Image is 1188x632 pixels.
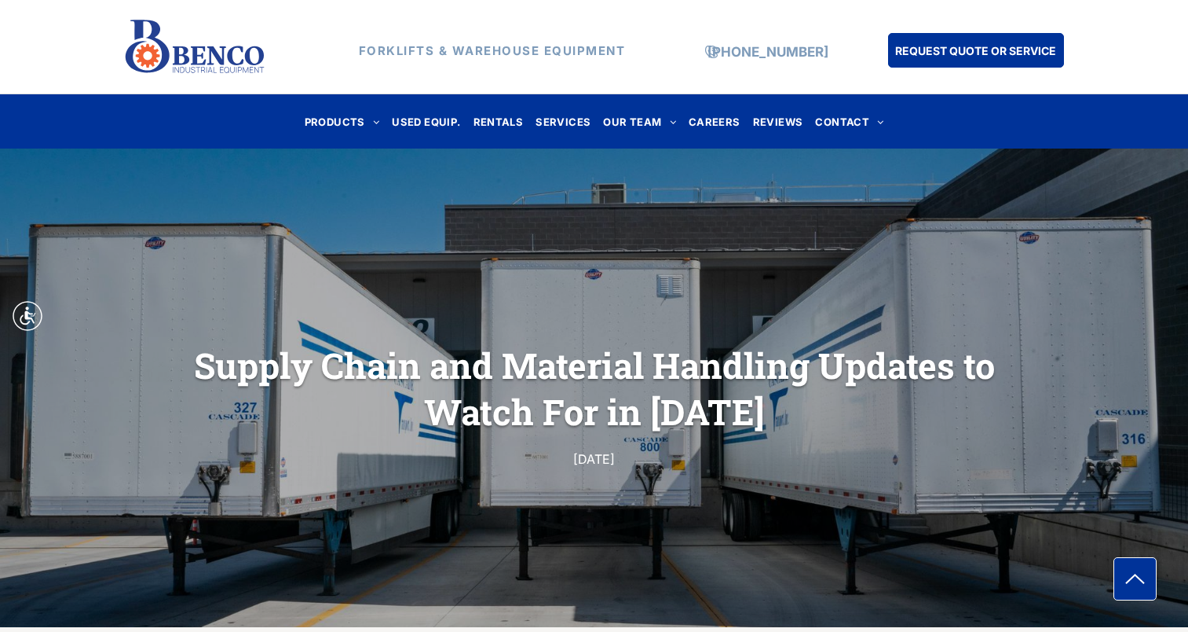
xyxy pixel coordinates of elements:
a: CAREERS [682,111,747,132]
a: USED EQUIP. [386,111,466,132]
div: [DATE] [302,448,886,470]
a: CONTACT [809,111,890,132]
a: SERVICES [529,111,597,132]
a: OUR TEAM [597,111,682,132]
a: REVIEWS [747,111,810,132]
a: RENTALS [467,111,530,132]
a: [PHONE_NUMBER] [707,44,828,60]
a: PRODUCTS [298,111,386,132]
a: REQUEST QUOTE OR SERVICE [888,33,1064,68]
h1: Supply Chain and Material Handling Updates to Watch For in [DATE] [163,340,1026,436]
strong: FORKLIFTS & WAREHOUSE EQUIPMENT [359,43,626,58]
span: REQUEST QUOTE OR SERVICE [895,36,1056,65]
